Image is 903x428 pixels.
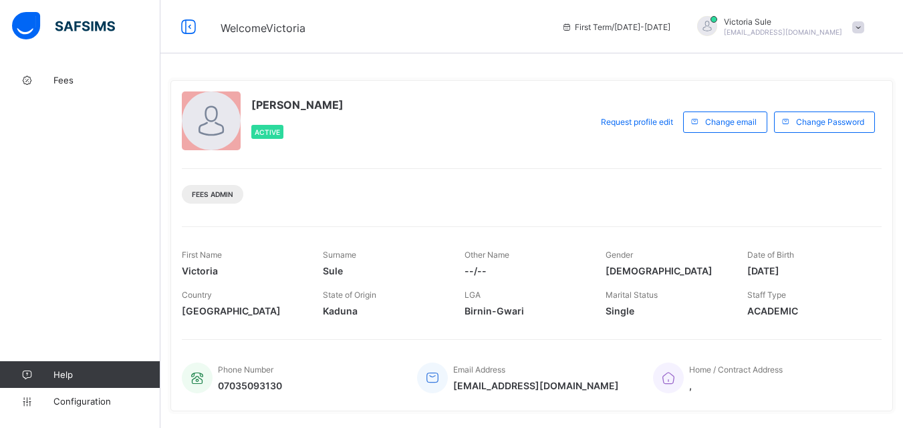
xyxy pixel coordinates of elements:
[724,28,842,36] span: [EMAIL_ADDRESS][DOMAIN_NAME]
[453,380,619,391] span: [EMAIL_ADDRESS][DOMAIN_NAME]
[255,128,280,136] span: Active
[323,250,356,260] span: Surname
[182,250,222,260] span: First Name
[221,21,305,35] span: Welcome Victoria
[465,305,586,316] span: Birnin-Gwari
[53,369,160,380] span: Help
[465,265,586,276] span: --/--
[453,365,505,375] span: Email Address
[465,250,509,260] span: Other Name
[684,16,871,38] div: VictoriaSule
[689,380,783,391] span: ,
[747,265,868,276] span: [DATE]
[606,290,658,300] span: Marital Status
[53,396,160,407] span: Configuration
[796,117,864,127] span: Change Password
[182,305,303,316] span: [GEOGRAPHIC_DATA]
[323,265,444,276] span: Sule
[323,290,376,300] span: State of Origin
[705,117,757,127] span: Change email
[192,190,233,198] span: Fees Admin
[747,305,868,316] span: ACADEMIC
[182,265,303,276] span: Victoria
[218,380,282,391] span: 07035093130
[606,265,727,276] span: [DEMOGRAPHIC_DATA]
[465,290,481,300] span: LGA
[323,305,444,316] span: Kaduna
[606,305,727,316] span: Single
[12,12,115,40] img: safsims
[53,75,160,85] span: Fees
[601,117,673,127] span: Request profile edit
[689,365,783,375] span: Home / Contract Address
[724,17,842,27] span: Victoria Sule
[251,98,344,112] span: [PERSON_NAME]
[561,22,670,32] span: session/term information
[747,250,794,260] span: Date of Birth
[747,290,786,300] span: Staff Type
[218,365,273,375] span: Phone Number
[606,250,633,260] span: Gender
[182,290,212,300] span: Country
